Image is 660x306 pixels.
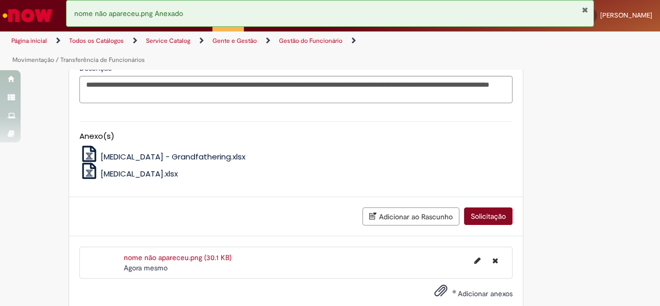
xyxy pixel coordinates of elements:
time: 28/08/2025 17:06:10 [124,263,168,272]
button: Solicitação [464,207,513,225]
a: [MEDICAL_DATA].xlsx [79,168,178,179]
span: [MEDICAL_DATA] - Grandfathering.xlsx [101,151,245,162]
span: [MEDICAL_DATA].xlsx [101,168,178,179]
img: ServiceNow [1,5,54,26]
h5: Anexo(s) [79,132,513,141]
a: Gente e Gestão [212,37,257,45]
span: [PERSON_NAME] [600,11,652,20]
a: Página inicial [11,37,47,45]
a: [MEDICAL_DATA] - Grandfathering.xlsx [79,151,246,162]
span: Descrição [79,63,114,73]
a: Movimentação / Transferência de Funcionários [12,56,145,64]
button: Adicionar anexos [432,281,450,305]
a: Service Catalog [146,37,190,45]
a: Todos os Catálogos [69,37,124,45]
span: Agora mesmo [124,263,168,272]
button: Editar nome de arquivo nome não apareceu.png [468,252,487,269]
span: Adicionar anexos [458,289,513,298]
a: Gestão do Funcionário [279,37,342,45]
ul: Trilhas de página [8,31,432,70]
span: nome não apareceu.png Anexado [74,9,183,18]
button: Fechar Notificação [582,6,588,14]
a: nome não apareceu.png (30.1 KB) [124,253,232,262]
button: Adicionar ao Rascunho [362,207,459,226]
textarea: Descrição [79,76,513,103]
button: Excluir nome não apareceu.png [486,252,504,269]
